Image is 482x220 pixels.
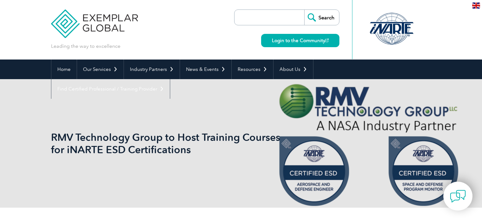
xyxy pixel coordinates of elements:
[261,34,339,47] a: Login to the Community
[124,60,180,79] a: Industry Partners
[273,60,313,79] a: About Us
[77,60,124,79] a: Our Services
[450,188,466,204] img: contact-chat.png
[325,39,329,42] img: open_square.png
[232,60,273,79] a: Resources
[51,60,77,79] a: Home
[51,131,294,156] h1: RMV Technology Group to Host Training Courses for iNARTE ESD Certifications
[51,79,170,99] a: Find Certified Professional / Training Provider
[472,3,480,9] img: en
[51,43,120,50] p: Leading the way to excellence
[304,10,339,25] input: Search
[180,60,231,79] a: News & Events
